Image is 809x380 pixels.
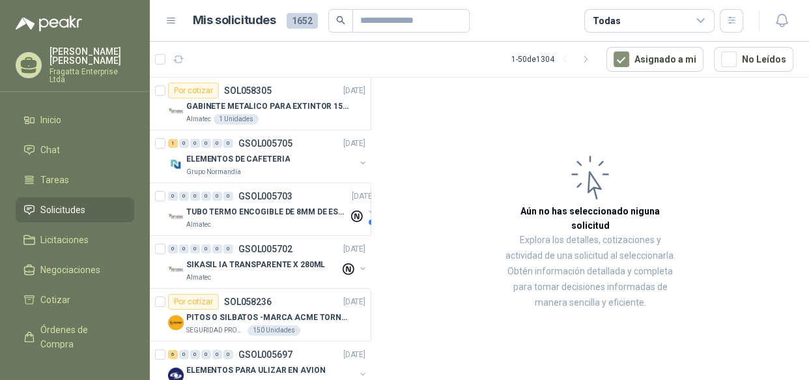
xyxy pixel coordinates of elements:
[16,168,134,192] a: Tareas
[238,350,292,359] p: GSOL005697
[248,325,300,336] div: 150 Unidades
[16,257,134,282] a: Negociaciones
[502,233,679,311] p: Explora los detalles, cotizaciones y actividad de una solicitud al seleccionarla. Obtén informaci...
[168,136,368,177] a: 1 0 0 0 0 0 GSOL005705[DATE] Company LogoELEMENTOS DE CAFETERIAGrupo Normandía
[193,11,276,30] h1: Mis solicitudes
[343,85,365,97] p: [DATE]
[168,262,184,278] img: Company Logo
[168,350,178,359] div: 6
[168,83,219,98] div: Por cotizar
[224,297,272,306] p: SOL058236
[16,138,134,162] a: Chat
[16,287,134,312] a: Cotizar
[168,244,178,254] div: 0
[343,296,365,308] p: [DATE]
[50,68,134,83] p: Fragatta Enterprise Ltda
[168,294,219,310] div: Por cotizar
[179,244,189,254] div: 0
[714,47,793,72] button: No Leídos
[186,114,211,124] p: Almatec
[223,192,233,201] div: 0
[186,325,245,336] p: SEGURIDAD PROVISER LTDA
[40,263,100,277] span: Negociaciones
[186,312,348,324] p: PITOS O SILBATOS -MARCA ACME TORNADO 635
[168,315,184,330] img: Company Logo
[168,192,178,201] div: 0
[224,86,272,95] p: SOL058305
[186,167,241,177] p: Grupo Normandía
[40,113,61,127] span: Inicio
[190,244,200,254] div: 0
[40,323,122,351] span: Órdenes de Compra
[168,188,376,230] a: 0 0 0 0 0 0 GSOL005703[DATE] Company LogoTUBO TERMO ENCOGIBLE DE 8MM DE ESPESOR X 5CMSAlmatec
[186,259,325,271] p: SIKASIL IA TRANSPARENTE X 280ML
[238,139,292,148] p: GSOL005705
[186,220,211,230] p: Almatec
[212,244,222,254] div: 0
[212,139,222,148] div: 0
[186,153,290,166] p: ELEMENTOS DE CAFETERIA
[168,156,184,172] img: Company Logo
[352,190,374,203] p: [DATE]
[238,244,292,254] p: GSOL005702
[50,47,134,65] p: [PERSON_NAME] [PERSON_NAME]
[336,16,345,25] span: search
[168,104,184,119] img: Company Logo
[593,14,620,28] div: Todas
[186,364,325,377] p: ELEMENTOS PARA ULIZAR EN AVION
[201,244,211,254] div: 0
[214,114,259,124] div: 1 Unidades
[150,78,371,130] a: Por cotizarSOL058305[DATE] Company LogoGABINETE METALICO PARA EXTINTOR 15 LBAlmatec1 Unidades
[16,16,82,31] img: Logo peakr
[287,13,318,29] span: 1652
[16,108,134,132] a: Inicio
[223,244,233,254] div: 0
[343,349,365,361] p: [DATE]
[40,293,70,307] span: Cotizar
[179,139,189,148] div: 0
[201,192,211,201] div: 0
[343,138,365,150] p: [DATE]
[212,350,222,359] div: 0
[190,139,200,148] div: 0
[190,192,200,201] div: 0
[606,47,703,72] button: Asignado a mi
[186,272,211,283] p: Almatec
[201,350,211,359] div: 0
[223,350,233,359] div: 0
[186,100,348,113] p: GABINETE METALICO PARA EXTINTOR 15 LB
[16,317,134,357] a: Órdenes de Compra
[150,289,371,342] a: Por cotizarSOL058236[DATE] Company LogoPITOS O SILBATOS -MARCA ACME TORNADO 635SEGURIDAD PROVISER...
[16,227,134,252] a: Licitaciones
[502,204,679,233] h3: Aún no has seleccionado niguna solicitud
[40,233,89,247] span: Licitaciones
[168,139,178,148] div: 1
[168,241,368,283] a: 0 0 0 0 0 0 GSOL005702[DATE] Company LogoSIKASIL IA TRANSPARENTE X 280MLAlmatec
[168,209,184,225] img: Company Logo
[186,206,348,218] p: TUBO TERMO ENCOGIBLE DE 8MM DE ESPESOR X 5CMS
[40,173,69,187] span: Tareas
[179,192,189,201] div: 0
[212,192,222,201] div: 0
[223,139,233,148] div: 0
[238,192,292,201] p: GSOL005703
[16,197,134,222] a: Solicitudes
[40,203,85,217] span: Solicitudes
[40,143,60,157] span: Chat
[190,350,200,359] div: 0
[511,49,596,70] div: 1 - 50 de 1304
[343,243,365,256] p: [DATE]
[201,139,211,148] div: 0
[179,350,189,359] div: 0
